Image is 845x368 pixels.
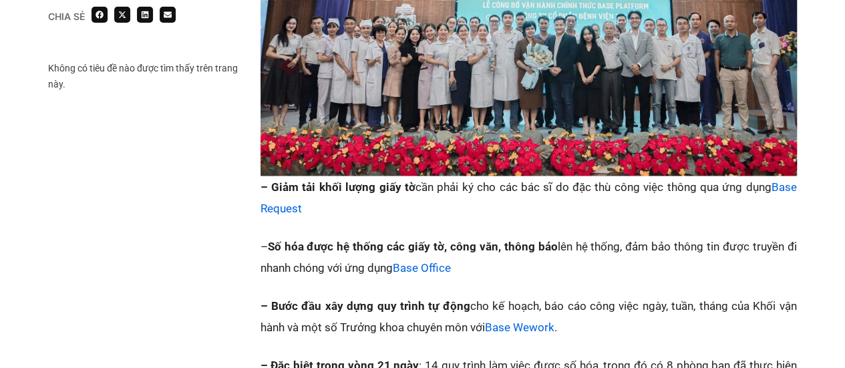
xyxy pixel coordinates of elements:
div: Share on x-twitter [114,7,130,23]
p: cho kế hoạch, báo cáo công việc ngày, tuần, tháng của Khối vận hành và một số Trưởng khoa chuyên ... [261,295,797,337]
div: Chia sẻ [48,12,85,21]
a: Base Wework [485,320,554,333]
div: Share on email [160,7,176,23]
div: Share on linkedin [137,7,153,23]
a: Base Office [393,260,451,274]
strong: – Bước đầu xây dựng quy trình tự động [261,299,470,312]
strong: – Giảm tải khối lượng giấy tờ [261,180,415,193]
p: – lên hệ thống, đảm bảo thông tin được truyền đi nhanh chóng với ứng dụng [261,235,797,278]
div: Không có tiêu đề nào được tìm thấy trên trang này. [48,60,246,92]
div: Share on facebook [92,7,108,23]
p: cần phải ký cho các bác sĩ do đặc thù công việc thông qua ứng dụng [261,176,797,218]
strong: Số hóa được hệ thống các giấy tờ, công văn, thông báo [268,239,558,252]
